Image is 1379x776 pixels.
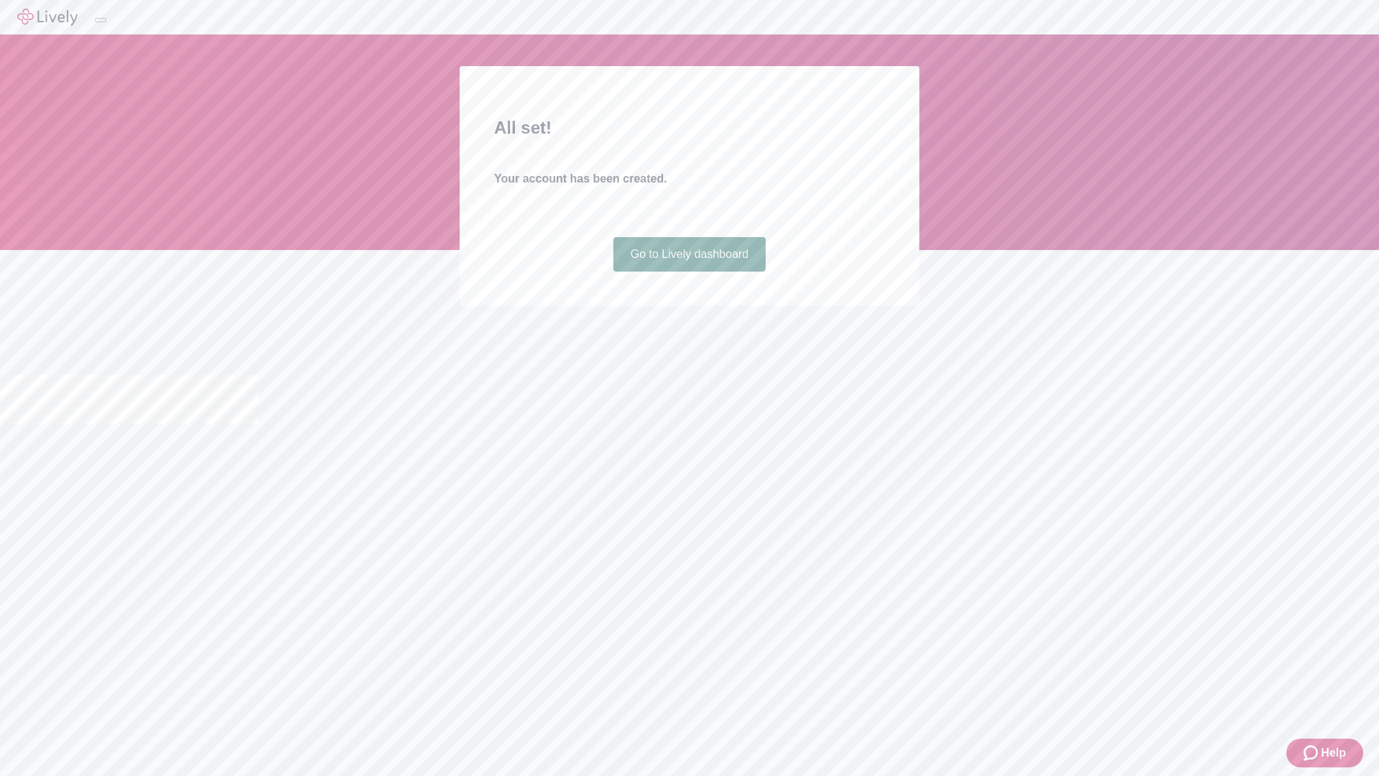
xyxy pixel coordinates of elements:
[1304,744,1321,762] svg: Zendesk support icon
[494,115,885,141] h2: All set!
[1321,744,1346,762] span: Help
[17,9,78,26] img: Lively
[95,18,106,22] button: Log out
[1286,739,1363,767] button: Zendesk support iconHelp
[494,170,885,188] h4: Your account has been created.
[613,237,766,272] a: Go to Lively dashboard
